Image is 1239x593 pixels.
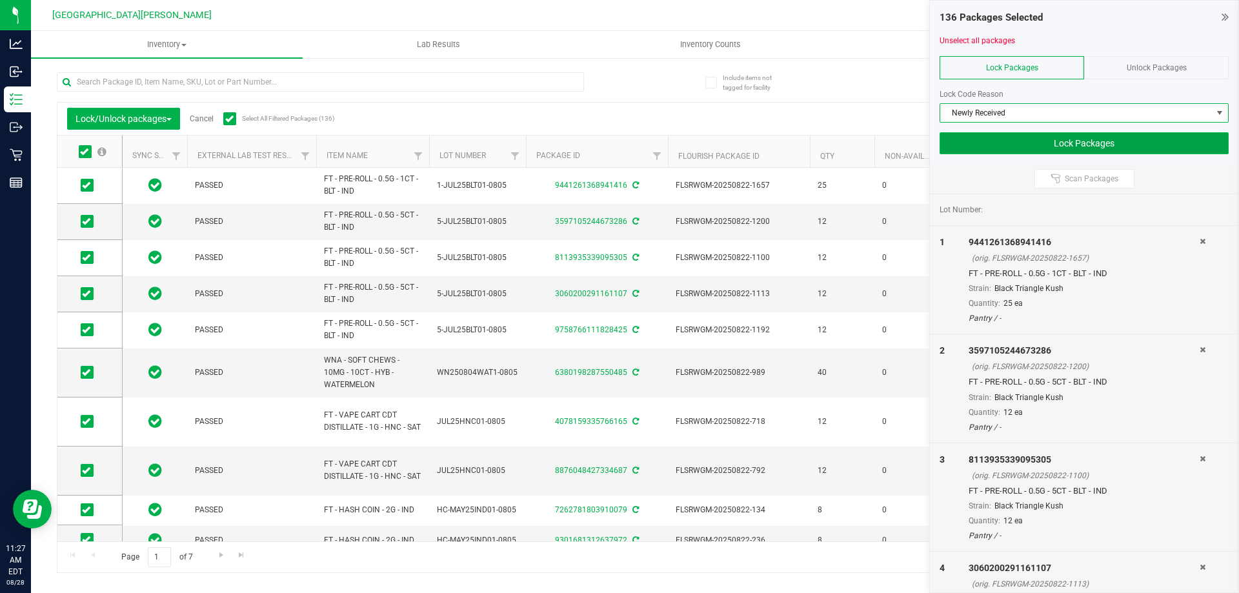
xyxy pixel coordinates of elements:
[994,393,1063,402] span: Black Triangle Kush
[555,466,627,475] a: 8876048427334687
[10,93,23,106] inline-svg: Inventory
[324,504,421,516] span: FT - HASH COIN - 2G - IND
[676,534,802,547] span: FLSRWGM-20250822-236
[166,145,187,167] a: Filter
[10,37,23,50] inline-svg: Analytics
[940,345,945,356] span: 2
[818,252,867,264] span: 12
[676,179,802,192] span: FLSRWGM-20250822-1657
[555,217,627,226] a: 3597105244673286
[574,31,846,58] a: Inventory Counts
[969,408,1000,417] span: Quantity:
[972,578,1200,590] div: (orig. FLSRWGM-20250822-1113)
[882,534,931,547] span: 0
[818,534,867,547] span: 8
[969,312,1200,324] div: Pantry / -
[969,376,1200,388] div: FT - PRE-ROLL - 0.5G - 5CT - BLT - IND
[818,465,867,477] span: 12
[1065,174,1118,184] span: Scan Packages
[676,504,802,516] span: FLSRWGM-20250822-134
[676,324,802,336] span: FLSRWGM-20250822-1192
[630,417,639,426] span: Sync from Compliance System
[437,534,518,547] span: HC-MAY25IND01-0805
[969,501,991,510] span: Strain:
[437,367,518,379] span: WN250804WAT1-0805
[195,216,308,228] span: PASSED
[97,147,106,156] span: Select all records on this page
[663,39,758,50] span: Inventory Counts
[437,179,518,192] span: 1-JUL25BLT01-0805
[197,151,299,160] a: External Lab Test Result
[31,39,303,50] span: Inventory
[940,454,945,465] span: 3
[818,367,867,379] span: 40
[324,354,421,392] span: WNA - SOFT CHEWS - 10MG - 10CT - HYB - WATERMELON
[676,367,802,379] span: FLSRWGM-20250822-989
[148,321,162,339] span: In Sync
[630,325,639,334] span: Sync from Compliance System
[994,501,1063,510] span: Black Triangle Kush
[986,63,1038,72] span: Lock Packages
[195,367,308,379] span: PASSED
[148,547,171,567] input: 1
[972,361,1200,372] div: (orig. FLSRWGM-20250822-1200)
[190,114,214,123] a: Cancel
[818,179,867,192] span: 25
[408,145,429,167] a: Filter
[148,248,162,266] span: In Sync
[885,152,942,161] a: Non-Available
[818,288,867,300] span: 12
[969,284,991,293] span: Strain:
[399,39,478,50] span: Lab Results
[555,325,627,334] a: 9758766111828425
[195,179,308,192] span: PASSED
[148,212,162,230] span: In Sync
[1003,408,1023,417] span: 12 ea
[536,151,580,160] a: Package ID
[555,536,627,545] a: 9301681312637972
[6,578,25,587] p: 08/28
[10,176,23,189] inline-svg: Reports
[969,421,1200,433] div: Pantry / -
[437,288,518,300] span: 5-JUL25BLT01-0805
[630,289,639,298] span: Sync from Compliance System
[940,36,1015,45] a: Unselect all packages
[630,217,639,226] span: Sync from Compliance System
[76,114,172,124] span: Lock/Unlock packages
[57,72,584,92] input: Search Package ID, Item Name, SKU, Lot or Part Number...
[723,73,787,92] span: Include items not tagged for facility
[969,453,1200,467] div: 8113935339095305
[1003,516,1023,525] span: 12 ea
[969,485,1200,498] div: FT - PRE-ROLL - 0.5G - 5CT - BLT - IND
[969,561,1200,575] div: 3060200291161107
[295,145,316,167] a: Filter
[195,504,308,516] span: PASSED
[969,236,1200,249] div: 9441261368941416
[555,505,627,514] a: 7262781803910079
[969,530,1200,541] div: Pantry / -
[327,151,368,160] a: Item Name
[10,65,23,78] inline-svg: Inbound
[555,289,627,298] a: 3060200291161107
[678,152,760,161] a: Flourish Package ID
[818,504,867,516] span: 8
[882,324,931,336] span: 0
[31,31,303,58] a: Inventory
[195,288,308,300] span: PASSED
[676,465,802,477] span: FLSRWGM-20250822-792
[195,534,308,547] span: PASSED
[148,461,162,479] span: In Sync
[969,516,1000,525] span: Quantity:
[994,284,1063,293] span: Black Triangle Kush
[1127,63,1187,72] span: Unlock Packages
[132,151,182,160] a: Sync Status
[940,90,1003,99] span: Lock Code Reason
[972,252,1200,264] div: (orig. FLSRWGM-20250822-1657)
[1034,169,1134,188] button: Scan Packages
[1003,299,1023,308] span: 25 ea
[882,416,931,428] span: 0
[647,145,668,167] a: Filter
[555,368,627,377] a: 6380198287550485
[630,466,639,475] span: Sync from Compliance System
[13,490,52,528] iframe: Resource center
